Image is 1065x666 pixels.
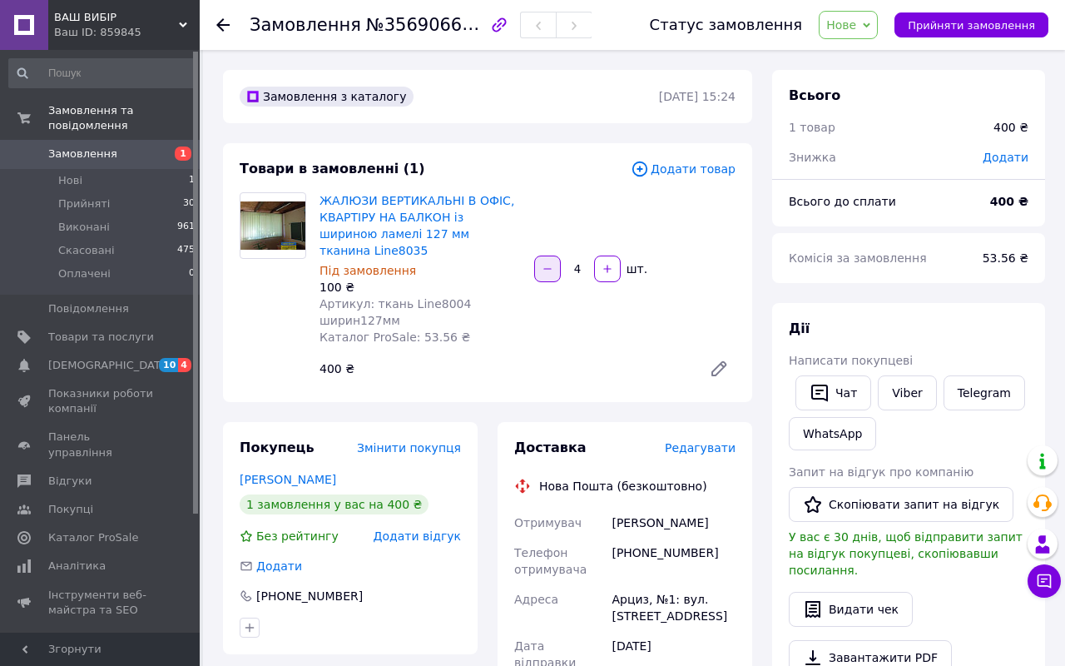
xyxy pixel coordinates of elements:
div: Замовлення з каталогу [240,87,414,107]
a: ЖАЛЮЗИ ВЕРТИКАЛЬНІ В ОФІС, КВАРТІРУ НА БАЛКОН із шириною ламелі 127 мм тканина Line8035 [319,194,514,257]
span: Показники роботи компанії [48,386,154,416]
div: 400 ₴ [313,357,696,380]
span: Редагувати [665,441,736,455]
div: 100 ₴ [319,279,521,296]
span: Знижка [789,151,836,164]
span: Під замовлення [319,264,416,277]
div: Арциз, №1: вул. [STREET_ADDRESS] [608,584,739,631]
span: Додати [983,151,1028,164]
span: 1 товар [789,121,835,134]
div: [PHONE_NUMBER] [255,588,364,604]
span: Додати [256,559,302,573]
span: 961 [177,220,195,235]
span: У вас є 30 днів, щоб відправити запит на відгук покупцеві, скопіювавши посилання. [789,530,1023,577]
button: Прийняти замовлення [894,12,1048,37]
span: Інструменти веб-майстра та SEO [48,588,154,618]
div: [PERSON_NAME] [608,508,739,538]
div: шт. [622,261,649,277]
span: Всього до сплати [789,195,896,208]
span: Замовлення та повідомлення [48,103,200,133]
span: Виконані [58,220,110,235]
span: Запит на відгук про компанію [789,465,973,479]
span: Додати товар [631,160,736,178]
div: [PHONE_NUMBER] [608,538,739,584]
span: Товари в замовленні (1) [240,161,425,176]
span: Нове [826,18,856,32]
span: Управління сайтом [48,631,154,661]
span: Покупець [240,440,315,455]
div: 1 замовлення у вас на 400 ₴ [240,495,428,514]
span: Товари та послуги [48,330,154,345]
span: ВАШ ВИБІР [54,10,179,25]
a: WhatsApp [789,417,876,450]
span: Покупці [48,502,93,517]
span: Панель управління [48,430,154,460]
b: 400 ₴ [990,195,1028,208]
time: [DATE] 15:24 [659,90,736,103]
span: Дії [789,321,810,336]
a: Viber [878,375,936,410]
span: Додати відгук [374,529,461,543]
span: Аналітика [48,559,106,574]
div: Повернутися назад [216,17,230,33]
span: 10 [159,358,178,372]
a: Редагувати [702,352,736,385]
img: ЖАЛЮЗИ ВЕРТИКАЛЬНІ В ОФІС, КВАРТІРУ НА БАЛКОН із шириною ламелі 127 мм тканина Line8035 [240,201,305,251]
span: Оплачені [58,266,111,281]
span: Адреса [514,593,558,606]
span: 53.56 ₴ [983,251,1028,265]
span: Доставка [514,440,587,455]
span: 1 [189,173,195,188]
span: 4 [178,358,191,372]
div: Ваш ID: 859845 [54,25,200,40]
span: №356906646 [366,14,484,35]
span: Відгуки [48,474,92,489]
span: Отримувач [514,516,582,529]
span: Написати покупцеві [789,354,913,367]
span: Нові [58,173,82,188]
a: [PERSON_NAME] [240,473,336,486]
div: Статус замовлення [650,17,803,33]
span: [DEMOGRAPHIC_DATA] [48,358,171,373]
span: Змінити покупця [357,441,461,455]
span: Всього [789,87,840,103]
button: Чат з покупцем [1028,564,1061,598]
span: Скасовані [58,243,115,258]
button: Видати чек [789,592,913,627]
span: Прийняти замовлення [908,19,1035,32]
span: Комісія за замовлення [789,251,927,265]
span: 1 [175,147,191,161]
span: Без рейтингу [256,529,339,543]
span: Артикул: ткань Line8004 ширин127мм [319,297,471,327]
span: Прийняті [58,196,110,211]
span: Каталог ProSale [48,530,138,545]
span: 475 [177,243,195,258]
button: Скопіювати запит на відгук [789,487,1013,522]
span: Замовлення [48,147,117,162]
span: Телефон отримувача [514,546,587,576]
span: Каталог ProSale: 53.56 ₴ [319,331,470,344]
button: Чат [795,375,871,410]
div: Нова Пошта (безкоштовно) [535,478,711,495]
div: 400 ₴ [993,119,1028,136]
span: Повідомлення [48,301,129,316]
span: 30 [183,196,195,211]
span: Замовлення [250,15,361,35]
a: Telegram [944,375,1025,410]
input: Пошук [8,58,196,88]
span: 0 [189,266,195,281]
